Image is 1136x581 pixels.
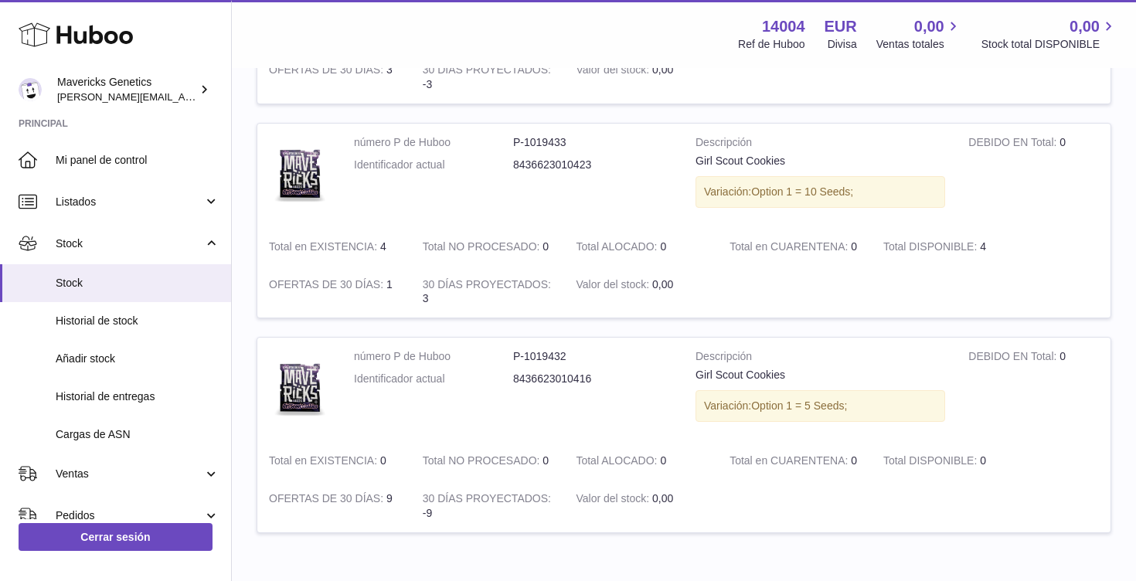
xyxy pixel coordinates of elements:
[411,51,565,104] td: -3
[269,349,331,426] img: product image
[19,78,42,101] img: pablo@mavericksgenetics.com
[269,63,386,80] strong: OFERTAS DE 30 DÍAS
[56,314,219,328] span: Historial de stock
[957,338,1110,442] td: 0
[738,37,804,52] div: Ref de Huboo
[257,228,411,266] td: 4
[257,442,411,480] td: 0
[576,278,652,294] strong: Valor del stock
[411,266,565,318] td: 3
[56,236,203,251] span: Stock
[354,158,513,172] dt: Identificador actual
[957,124,1110,228] td: 0
[354,135,513,150] dt: número P de Huboo
[851,240,857,253] span: 0
[696,368,945,382] div: Girl Scout Cookies
[696,349,945,368] strong: Descripción
[914,16,944,37] span: 0,00
[269,278,386,294] strong: OFERTAS DE 30 DÍAS
[423,63,551,80] strong: 30 DÍAS PROYECTADOS
[423,492,551,508] strong: 30 DÍAS PROYECTADOS
[828,37,857,52] div: Divisa
[411,442,565,480] td: 0
[56,195,203,209] span: Listados
[652,63,673,76] span: 0,00
[730,240,851,257] strong: Total en CUARENTENA
[269,492,386,508] strong: OFERTAS DE 30 DÍAS
[883,454,980,471] strong: Total DISPONIBLE
[872,228,1025,266] td: 4
[57,75,196,104] div: Mavericks Genetics
[56,467,203,481] span: Ventas
[423,278,551,294] strong: 30 DÍAS PROYECTADOS
[257,480,411,532] td: 9
[354,372,513,386] dt: Identificador actual
[981,37,1117,52] span: Stock total DISPONIBLE
[696,154,945,168] div: Girl Scout Cookies
[56,508,203,523] span: Pedidos
[576,63,652,80] strong: Valor del stock
[876,16,962,52] a: 0,00 Ventas totales
[883,240,980,257] strong: Total DISPONIBLE
[423,240,543,257] strong: Total NO PROCESADO
[56,389,219,404] span: Historial de entregas
[751,185,853,198] span: Option 1 = 10 Seeds;
[564,228,718,266] td: 0
[652,492,673,505] span: 0,00
[751,399,847,412] span: Option 1 = 5 Seeds;
[876,37,962,52] span: Ventas totales
[576,240,660,257] strong: Total ALOCADO
[981,16,1117,52] a: 0,00 Stock total DISPONIBLE
[513,135,672,150] dd: P-1019433
[696,390,945,422] div: Variación:
[696,176,945,208] div: Variación:
[56,153,219,168] span: Mi panel de control
[257,266,411,318] td: 1
[730,454,851,471] strong: Total en CUARENTENA
[696,135,945,154] strong: Descripción
[513,158,672,172] dd: 8436623010423
[423,454,543,471] strong: Total NO PROCESADO
[269,135,331,212] img: product image
[564,442,718,480] td: 0
[269,240,380,257] strong: Total en EXISTENCIA
[825,16,857,37] strong: EUR
[576,454,660,471] strong: Total ALOCADO
[411,480,565,532] td: -9
[968,136,1059,152] strong: DEBIDO EN Total
[851,454,857,467] span: 0
[56,352,219,366] span: Añadir stock
[56,427,219,442] span: Cargas de ASN
[872,442,1025,480] td: 0
[1070,16,1100,37] span: 0,00
[19,523,213,551] a: Cerrar sesión
[576,492,652,508] strong: Valor del stock
[652,278,673,290] span: 0,00
[411,228,565,266] td: 0
[968,350,1059,366] strong: DEBIDO EN Total
[57,90,310,103] span: [PERSON_NAME][EMAIL_ADDRESS][DOMAIN_NAME]
[257,51,411,104] td: 3
[513,349,672,364] dd: P-1019432
[762,16,805,37] strong: 14004
[354,349,513,364] dt: número P de Huboo
[513,372,672,386] dd: 8436623010416
[269,454,380,471] strong: Total en EXISTENCIA
[56,276,219,290] span: Stock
